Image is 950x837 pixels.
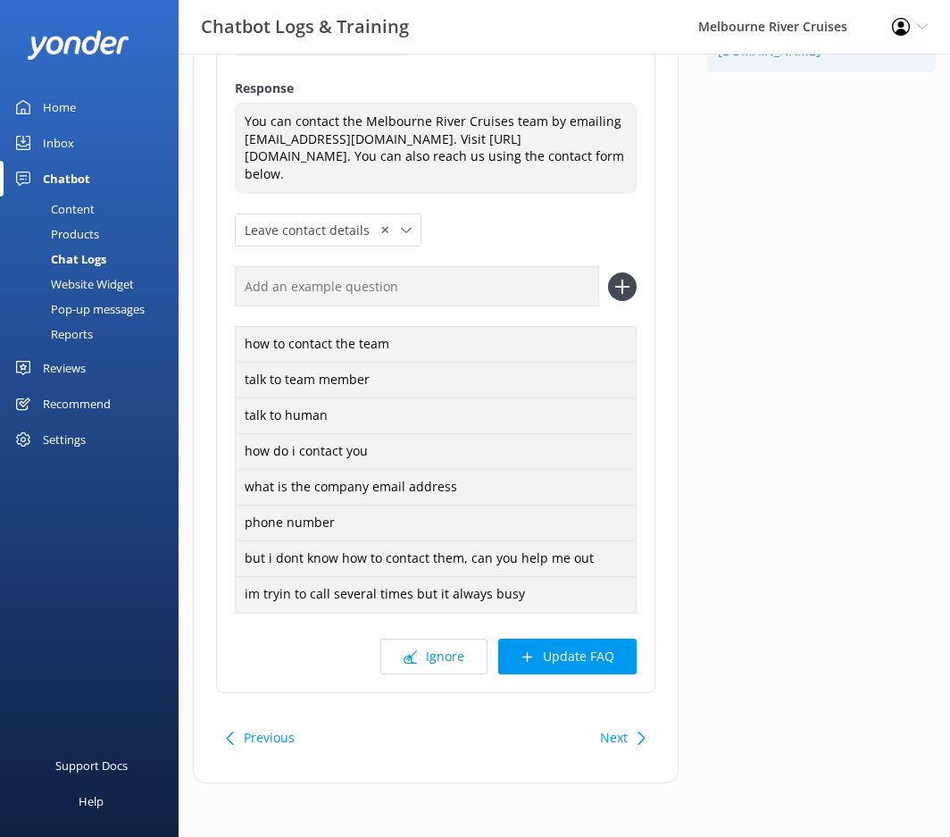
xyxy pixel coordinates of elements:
[43,386,111,422] div: Recommend
[11,297,179,322] a: Pop-up messages
[244,720,295,756] button: Previous
[79,783,104,819] div: Help
[11,222,99,247] div: Products
[11,322,93,347] div: Reports
[11,247,106,272] div: Chat Logs
[43,89,76,125] div: Home
[11,222,179,247] a: Products
[235,576,637,614] div: im tryin to call several times but it always busy
[43,125,74,161] div: Inbox
[235,326,637,364] div: how to contact the team
[235,103,637,194] textarea: You can contact the Melbourne River Cruises team by emailing [EMAIL_ADDRESS][DOMAIN_NAME]. Visit ...
[27,30,129,60] img: yonder-white-logo.png
[11,197,179,222] a: Content
[11,272,179,297] a: Website Widget
[235,505,637,542] div: phone number
[11,322,179,347] a: Reports
[245,221,380,240] span: Leave contact details
[201,13,409,41] h3: Chatbot Logs & Training
[43,422,86,457] div: Settings
[11,247,179,272] a: Chat Logs
[235,362,637,399] div: talk to team member
[235,540,637,578] div: but i dont know how to contact them, can you help me out
[55,748,128,783] div: Support Docs
[235,79,637,98] label: Response
[498,639,637,674] button: Update FAQ
[235,469,637,506] div: what is the company email address
[11,297,145,322] div: Pop-up messages
[235,266,599,306] input: Add an example question
[235,398,637,435] div: talk to human
[43,350,86,386] div: Reviews
[11,272,134,297] div: Website Widget
[43,161,90,197] div: Chatbot
[380,639,487,674] button: Ignore
[600,720,628,756] button: Next
[235,433,637,471] div: how do i contact you
[11,197,95,222] div: Content
[380,222,389,239] span: ✕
